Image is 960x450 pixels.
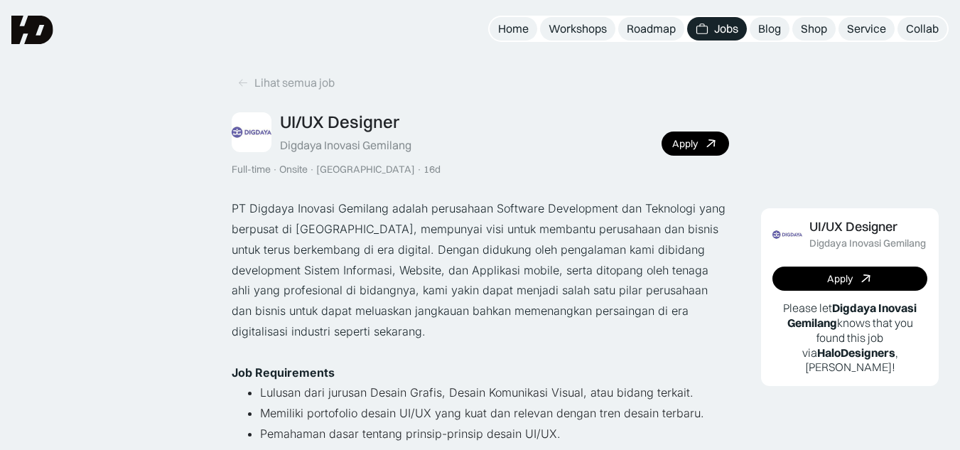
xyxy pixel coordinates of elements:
[750,17,789,41] a: Blog
[906,21,939,36] div: Collab
[260,424,729,444] li: Pemahaman dasar tentang prinsip-prinsip desain UI/UX.
[809,237,926,250] div: Digdaya Inovasi Gemilang
[316,164,415,176] div: [GEOGRAPHIC_DATA]
[498,21,529,36] div: Home
[272,164,278,176] div: ·
[549,21,607,36] div: Workshops
[232,71,340,95] a: Lihat semua job
[772,267,927,291] a: Apply
[627,21,676,36] div: Roadmap
[232,365,335,380] strong: Job Requirements
[254,75,335,90] div: Lihat semua job
[424,164,441,176] div: 16d
[817,345,895,360] b: HaloDesigners
[232,164,271,176] div: Full-time
[838,17,895,41] a: Service
[490,17,537,41] a: Home
[280,138,411,153] div: Digdaya Inovasi Gemilang
[280,112,399,132] div: UI/UX Designer
[232,342,729,363] p: ‍
[618,17,684,41] a: Roadmap
[772,301,927,375] p: Please let knows that you found this job via , [PERSON_NAME]!
[827,273,853,285] div: Apply
[792,17,836,41] a: Shop
[787,301,917,330] b: Digdaya Inovasi Gemilang
[540,17,615,41] a: Workshops
[714,21,738,36] div: Jobs
[279,164,308,176] div: Onsite
[801,21,827,36] div: Shop
[772,220,802,250] img: Job Image
[758,21,781,36] div: Blog
[897,17,947,41] a: Collab
[309,164,315,176] div: ·
[662,132,729,156] a: Apply
[260,403,729,424] li: Memiliki portofolio desain UI/UX yang kuat dan relevan dengan tren desain terbaru.
[416,164,422,176] div: ·
[687,17,747,41] a: Jobs
[232,112,271,152] img: Job Image
[847,21,886,36] div: Service
[809,220,897,235] div: UI/UX Designer
[232,198,729,342] p: PT Digdaya Inovasi Gemilang adalah perusahaan Software Development dan Teknologi yang berpusat di...
[672,138,698,150] div: Apply
[260,382,729,403] li: Lulusan dari jurusan Desain Grafis, Desain Komunikasi Visual, atau bidang terkait.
